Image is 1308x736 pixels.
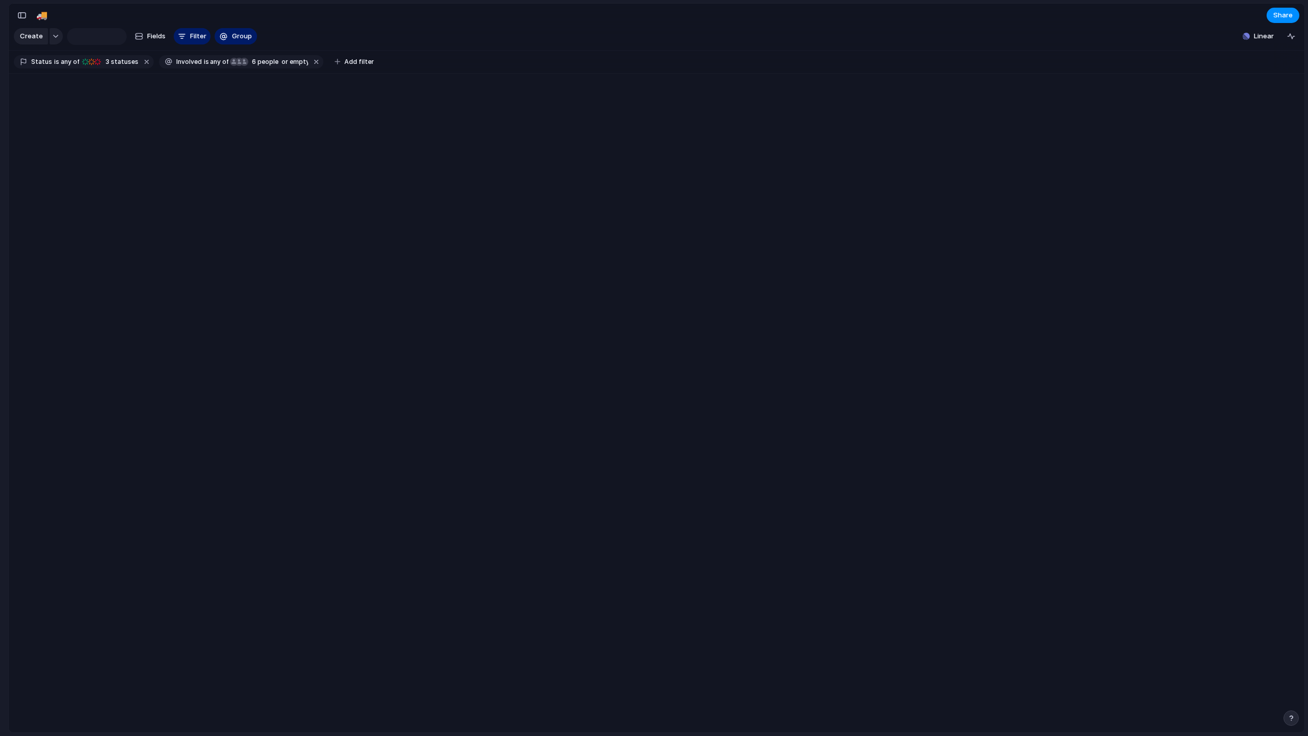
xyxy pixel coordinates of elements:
span: any of [209,57,229,66]
span: Fields [147,31,166,41]
span: is [54,57,59,66]
span: Group [232,31,252,41]
span: Filter [190,31,206,41]
span: Add filter [344,57,374,66]
button: isany of [202,56,231,67]
button: 6 peopleor empty [229,56,310,67]
button: Create [14,28,48,44]
button: isany of [52,56,81,67]
span: is [204,57,209,66]
span: Create [20,31,43,41]
span: people [249,57,278,66]
span: Share [1273,10,1293,20]
span: 3 [103,58,111,65]
span: Linear [1254,31,1274,41]
button: Add filter [329,55,380,69]
span: 6 [249,58,258,65]
button: Filter [174,28,211,44]
button: 🚚 [34,7,50,24]
span: Involved [176,57,202,66]
button: 3 statuses [80,56,141,67]
button: Linear [1239,29,1278,44]
span: statuses [103,57,138,66]
span: any of [59,57,79,66]
button: Fields [131,28,170,44]
span: Status [31,57,52,66]
span: or empty [280,57,308,66]
div: 🚚 [36,8,48,22]
button: Group [215,28,257,44]
button: Share [1267,8,1299,23]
